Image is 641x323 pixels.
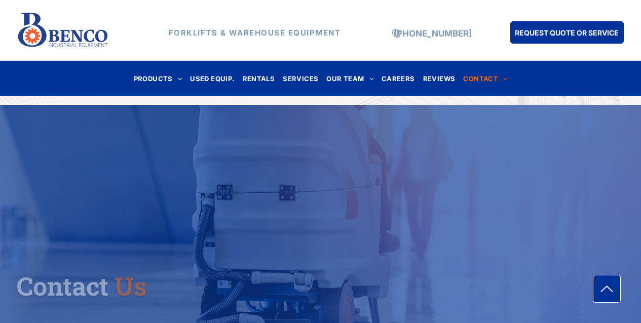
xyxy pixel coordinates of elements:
[378,71,419,85] a: CAREERS
[419,71,460,85] a: REVIEWS
[515,23,619,42] span: REQUEST QUOTE OR SERVICE
[322,71,378,85] a: OUR TEAM
[17,269,108,303] span: Contact
[239,71,279,85] a: RENTALS
[510,21,624,44] a: REQUEST QUOTE OR SERVICE
[279,71,322,85] a: SERVICES
[186,71,238,85] a: USED EQUIP.
[394,28,472,39] a: [PHONE_NUMBER]
[169,28,341,38] strong: FORKLIFTS & WAREHOUSE EQUIPMENT
[130,71,186,85] a: PRODUCTS
[459,71,511,85] a: CONTACT
[115,269,146,303] span: Us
